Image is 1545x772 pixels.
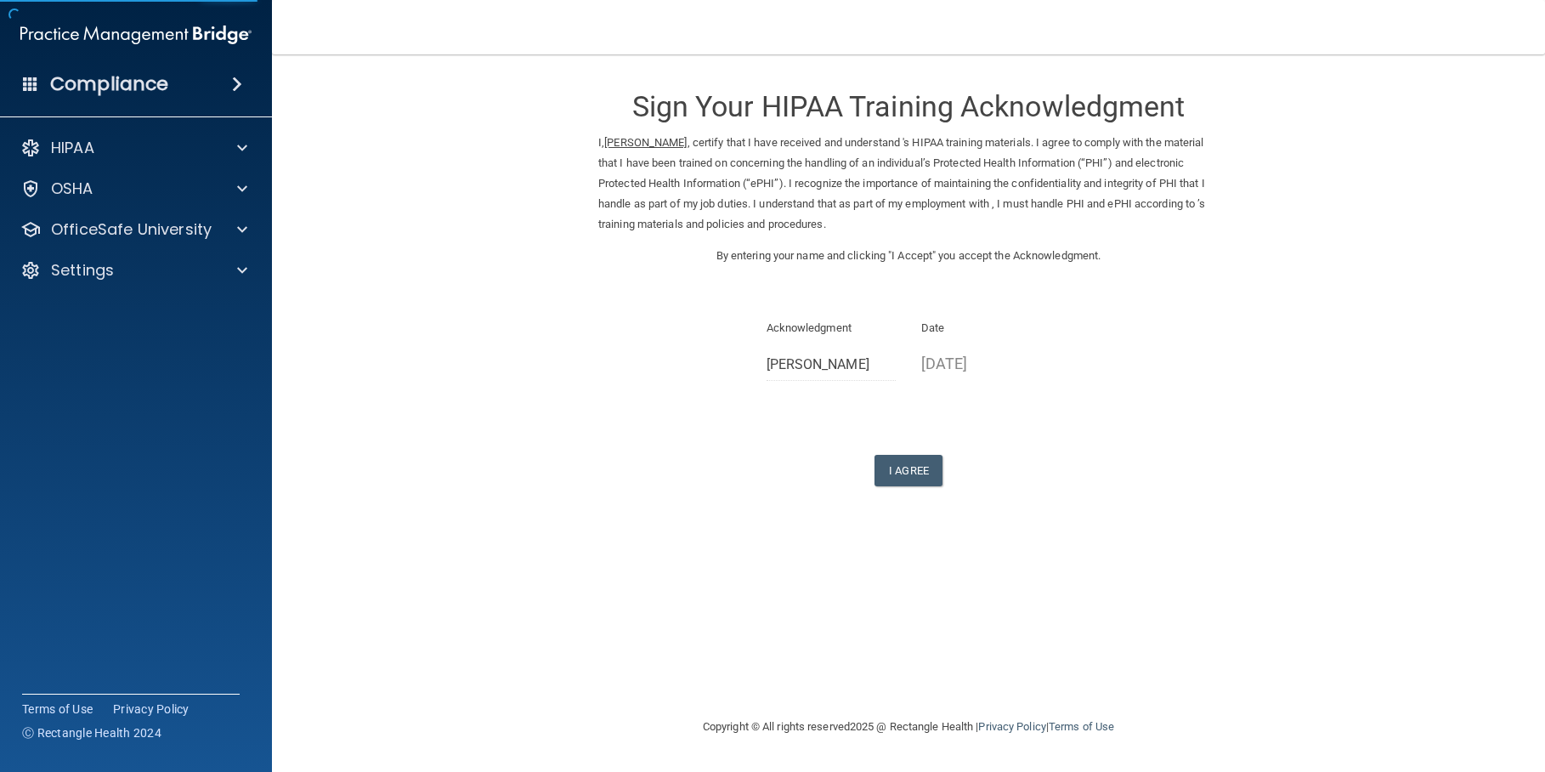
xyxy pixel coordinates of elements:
h3: Sign Your HIPAA Training Acknowledgment [598,91,1219,122]
h4: Compliance [50,72,168,96]
p: HIPAA [51,138,94,158]
p: [DATE] [921,349,1051,377]
p: OSHA [51,179,93,199]
div: Copyright © All rights reserved 2025 @ Rectangle Health | | [598,700,1219,754]
a: OfficeSafe University [20,219,247,240]
p: OfficeSafe University [51,219,212,240]
input: Full Name [767,349,897,381]
span: Ⓒ Rectangle Health 2024 [22,724,161,741]
ins: [PERSON_NAME] [604,136,687,149]
p: Acknowledgment [767,318,897,338]
p: Date [921,318,1051,338]
p: I, , certify that I have received and understand 's HIPAA training materials. I agree to comply w... [598,133,1219,235]
a: Settings [20,260,247,281]
a: Privacy Policy [978,720,1045,733]
a: Terms of Use [22,701,93,718]
button: I Agree [874,455,942,486]
p: By entering your name and clicking "I Accept" you accept the Acknowledgment. [598,246,1219,266]
a: OSHA [20,179,247,199]
p: Settings [51,260,114,281]
a: HIPAA [20,138,247,158]
img: PMB logo [20,18,252,52]
a: Privacy Policy [113,701,190,718]
a: Terms of Use [1049,720,1114,733]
